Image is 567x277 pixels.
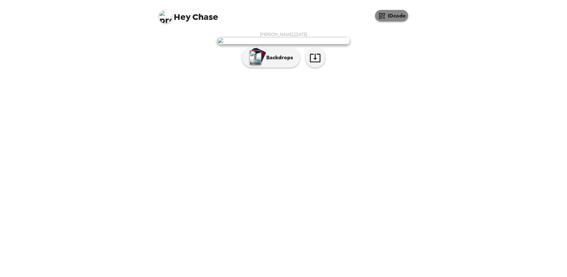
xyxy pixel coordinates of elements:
[159,10,172,23] img: profile pic
[217,37,350,44] img: user
[263,54,293,62] p: Backdrops
[260,31,307,37] span: [PERSON_NAME] , [DATE]
[159,7,218,22] span: Chase
[375,10,408,22] button: IDcode
[174,11,190,23] span: Hey
[242,48,300,68] button: Backdrops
